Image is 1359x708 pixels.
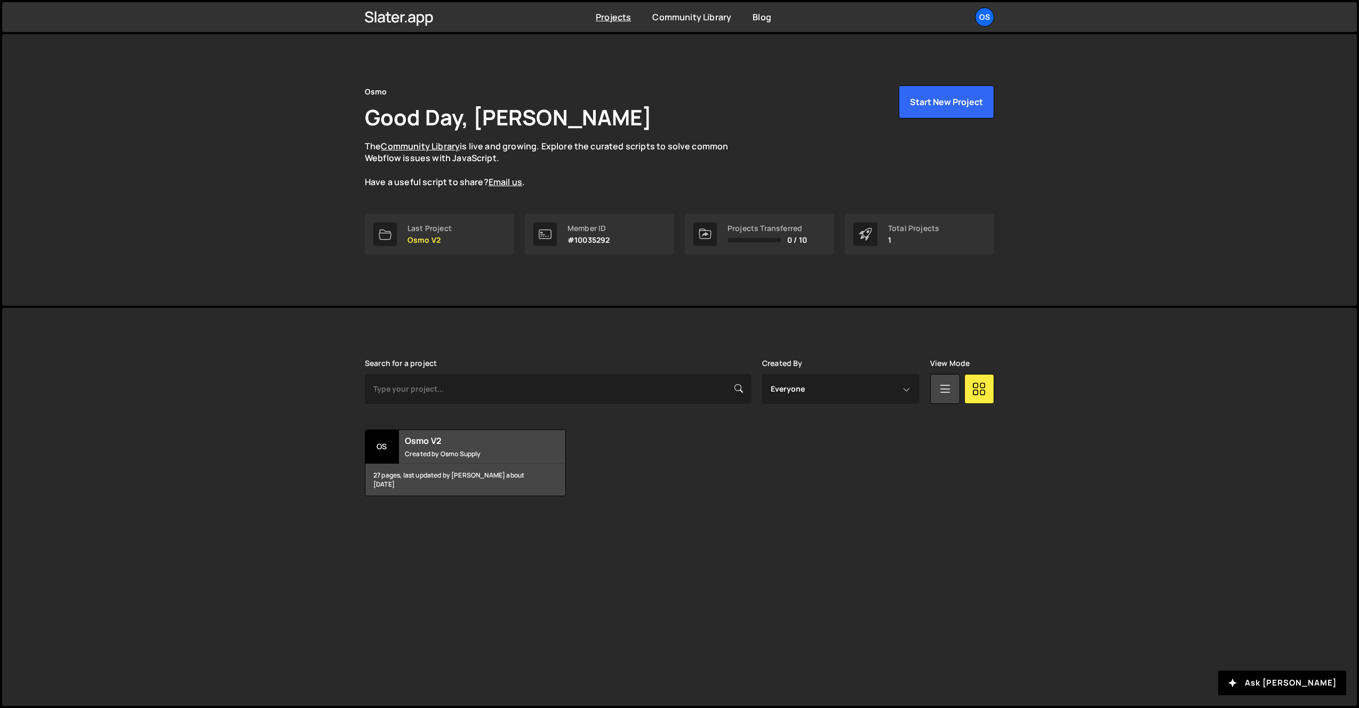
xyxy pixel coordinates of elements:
div: Projects Transferred [728,224,807,233]
h1: Good Day, [PERSON_NAME] [365,102,652,132]
a: Email us [489,176,522,188]
div: Member ID [567,224,610,233]
small: Created by Osmo Supply [405,449,533,458]
div: Os [365,430,399,464]
a: Blog [753,11,771,23]
a: Os [975,7,994,27]
div: Last Project [407,224,452,233]
p: 1 [888,236,939,244]
p: #10035292 [567,236,610,244]
label: Created By [762,359,803,368]
a: Projects [596,11,631,23]
button: Start New Project [899,85,994,118]
p: The is live and growing. Explore the curated scripts to solve common Webflow issues with JavaScri... [365,140,749,188]
h2: Osmo V2 [405,435,533,447]
p: Osmo V2 [407,236,452,244]
a: Community Library [652,11,731,23]
div: Osmo [365,85,387,98]
span: 0 / 10 [787,236,807,244]
label: Search for a project [365,359,437,368]
a: Community Library [381,140,460,152]
input: Type your project... [365,374,752,404]
div: 27 pages, last updated by [PERSON_NAME] about [DATE] [365,464,565,496]
label: View Mode [930,359,970,368]
a: Os Osmo V2 Created by Osmo Supply 27 pages, last updated by [PERSON_NAME] about [DATE] [365,429,566,496]
a: Last Project Osmo V2 [365,214,514,254]
div: Total Projects [888,224,939,233]
button: Ask [PERSON_NAME] [1218,671,1346,695]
